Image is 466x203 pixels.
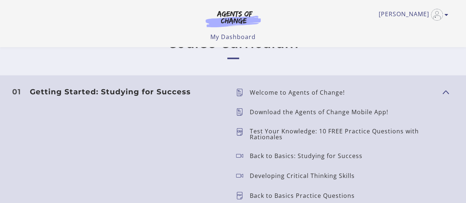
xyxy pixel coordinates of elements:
[250,128,437,140] p: Test Your Knowledge: 10 FREE Practice Questions with Rationales
[250,89,351,95] p: Welcome to Agents of Change!
[30,87,224,96] h3: Getting Started: Studying for Success
[198,10,269,27] img: Agents of Change Logo
[250,172,361,178] p: Developing Critical Thinking Skills
[210,33,256,41] a: My Dashboard
[250,109,394,115] p: Download the Agents of Change Mobile App!
[250,153,368,158] p: Back to Basics: Studying for Success
[250,192,361,198] p: Back to Basics Practice Questions
[379,9,445,21] a: Toggle menu
[12,88,21,95] span: 01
